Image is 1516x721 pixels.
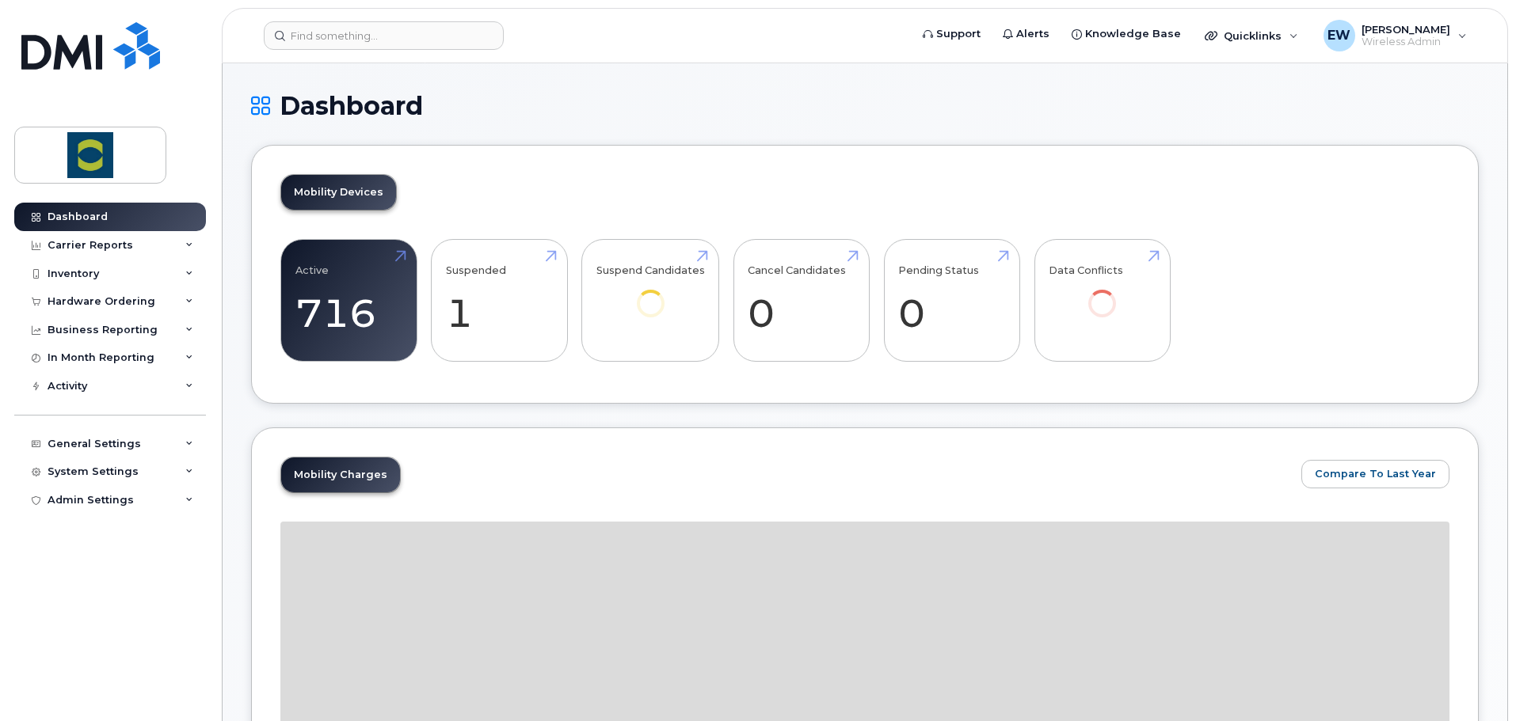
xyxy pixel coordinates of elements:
span: Compare To Last Year [1315,466,1436,481]
a: Suspend Candidates [596,249,705,340]
a: Cancel Candidates 0 [748,249,855,353]
a: Suspended 1 [446,249,553,353]
button: Compare To Last Year [1301,460,1449,488]
a: Mobility Devices [281,175,396,210]
a: Mobility Charges [281,457,400,492]
a: Active 716 [295,249,402,353]
h1: Dashboard [251,92,1479,120]
a: Pending Status 0 [898,249,1005,353]
a: Data Conflicts [1049,249,1156,340]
